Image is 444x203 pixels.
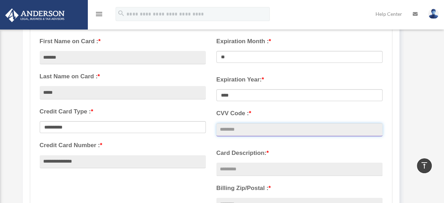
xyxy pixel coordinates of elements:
[417,158,432,173] a: vertical_align_top
[40,106,206,117] label: Credit Card Type :
[3,8,67,22] img: Anderson Advisors Platinum Portal
[40,36,206,47] label: First Name on Card :
[216,108,383,119] label: CVV Code :
[216,183,383,194] label: Billing Zip/Postal :
[216,148,383,158] label: Card Description:
[40,71,206,82] label: Last Name on Card :
[420,161,429,170] i: vertical_align_top
[95,12,103,18] a: menu
[216,36,383,47] label: Expiration Month :
[95,10,103,18] i: menu
[117,9,125,17] i: search
[428,9,439,19] img: User Pic
[40,140,206,151] label: Credit Card Number :
[216,74,383,85] label: Expiration Year:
